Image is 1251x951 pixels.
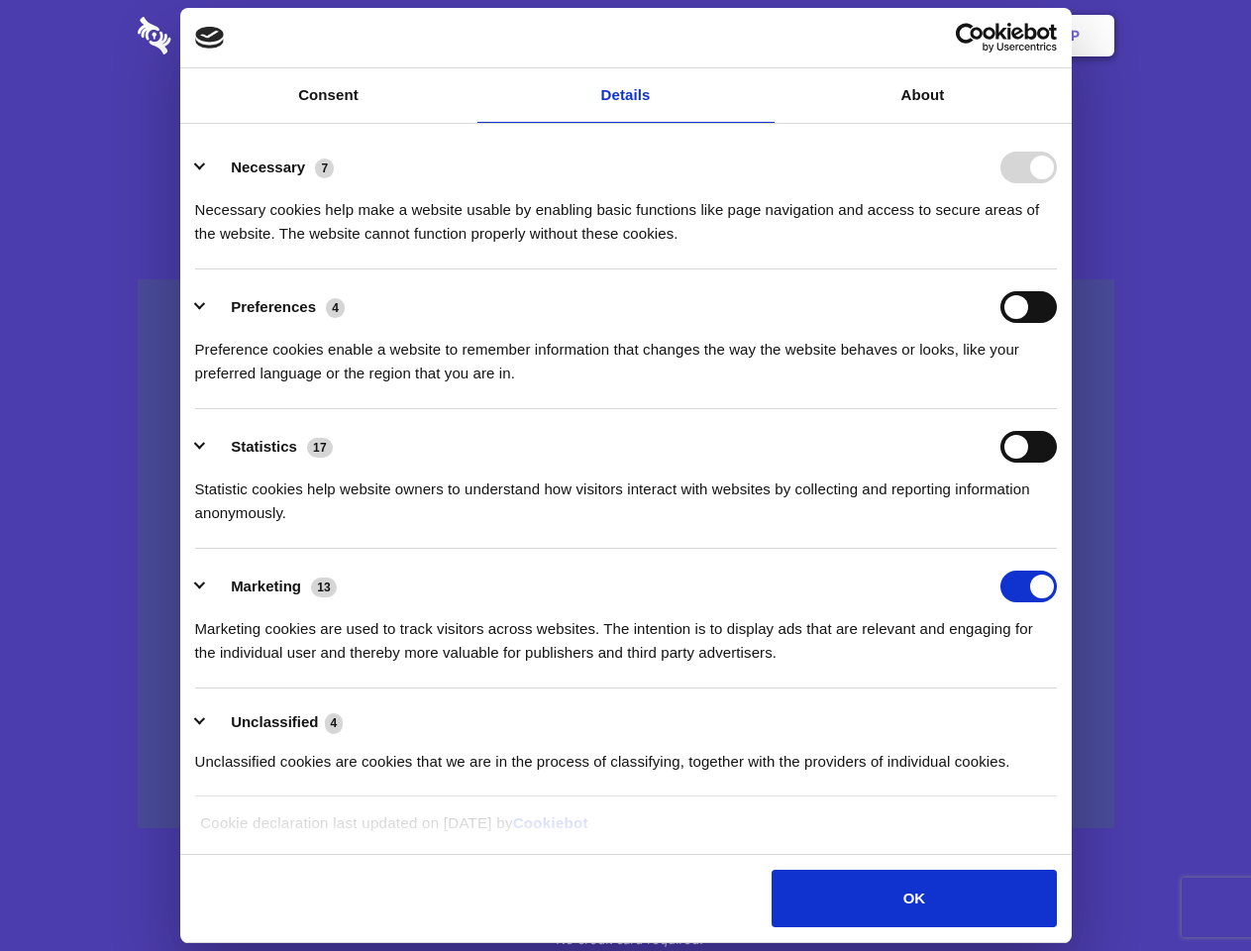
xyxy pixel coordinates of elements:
a: Wistia video thumbnail [138,279,1114,829]
div: Marketing cookies are used to track visitors across websites. The intention is to display ads tha... [195,602,1057,665]
label: Statistics [231,438,297,455]
a: Pricing [581,5,668,66]
a: Usercentrics Cookiebot - opens in a new window [884,23,1057,53]
button: Marketing (13) [195,571,350,602]
button: OK [772,870,1056,927]
div: Preference cookies enable a website to remember information that changes the way the website beha... [195,323,1057,385]
div: Necessary cookies help make a website usable by enabling basic functions like page navigation and... [195,183,1057,246]
div: Unclassified cookies are cookies that we are in the process of classifying, together with the pro... [195,735,1057,774]
h1: Eliminate Slack Data Loss. [138,89,1114,160]
span: 4 [326,298,345,318]
h4: Auto-redaction of sensitive data, encrypted data sharing and self-destructing private chats. Shar... [138,180,1114,246]
button: Preferences (4) [195,291,358,323]
span: 7 [315,158,334,178]
label: Marketing [231,578,301,594]
a: About [775,68,1072,123]
span: 13 [311,578,337,597]
a: Cookiebot [513,814,588,831]
a: Details [477,68,775,123]
a: Consent [180,68,477,123]
button: Unclassified (4) [195,710,356,735]
button: Statistics (17) [195,431,346,463]
iframe: Drift Widget Chat Controller [1152,852,1227,927]
span: 17 [307,438,333,458]
img: logo-wordmark-white-trans-d4663122ce5f474addd5e946df7df03e33cb6a1c49d2221995e7729f52c070b2.svg [138,17,307,54]
div: Cookie declaration last updated on [DATE] by [185,811,1066,850]
label: Preferences [231,298,316,315]
label: Necessary [231,158,305,175]
img: logo [195,27,225,49]
span: 4 [325,713,344,733]
a: Contact [803,5,894,66]
a: Login [898,5,985,66]
button: Necessary (7) [195,152,347,183]
div: Statistic cookies help website owners to understand how visitors interact with websites by collec... [195,463,1057,525]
